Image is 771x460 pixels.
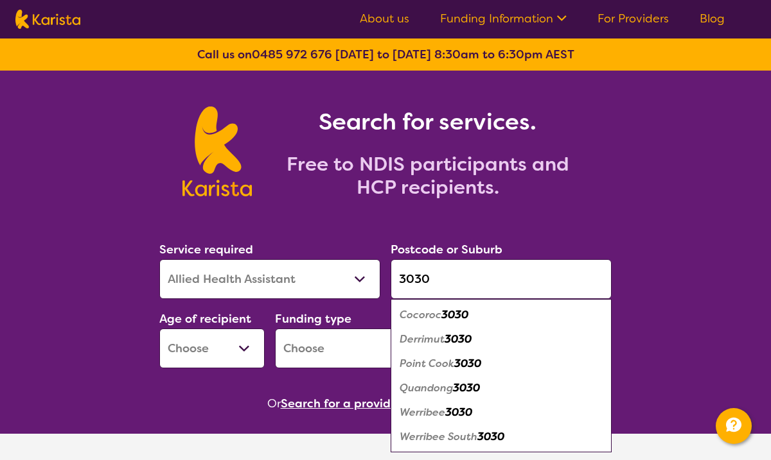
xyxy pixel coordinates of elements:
[182,106,251,196] img: Karista logo
[397,352,605,376] div: Point Cook 3030
[700,11,725,26] a: Blog
[440,11,567,26] a: Funding Information
[400,308,441,321] em: Cocoroc
[441,308,468,321] em: 3030
[397,376,605,400] div: Quandong 3030
[267,106,589,137] h1: Search for services.
[397,303,605,327] div: Cocoroc 3030
[159,311,251,327] label: Age of recipient
[275,311,351,327] label: Funding type
[391,259,612,299] input: Type
[267,394,281,413] span: Or
[454,357,481,370] em: 3030
[397,400,605,425] div: Werribee 3030
[159,242,253,257] label: Service required
[391,242,502,257] label: Postcode or Suburb
[400,405,445,419] em: Werribee
[360,11,409,26] a: About us
[197,47,574,62] b: Call us on [DATE] to [DATE] 8:30am to 6:30pm AEST
[397,327,605,352] div: Derrimut 3030
[252,47,332,62] a: 0485 972 676
[400,332,445,346] em: Derrimut
[477,430,504,443] em: 3030
[445,405,472,419] em: 3030
[267,153,589,199] h2: Free to NDIS participants and HCP recipients.
[15,10,80,29] img: Karista logo
[400,381,453,395] em: Quandong
[400,357,454,370] em: Point Cook
[598,11,669,26] a: For Providers
[716,408,752,444] button: Channel Menu
[281,394,504,413] button: Search for a provider to leave a review
[397,425,605,449] div: Werribee South 3030
[400,430,477,443] em: Werribee South
[453,381,480,395] em: 3030
[445,332,472,346] em: 3030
